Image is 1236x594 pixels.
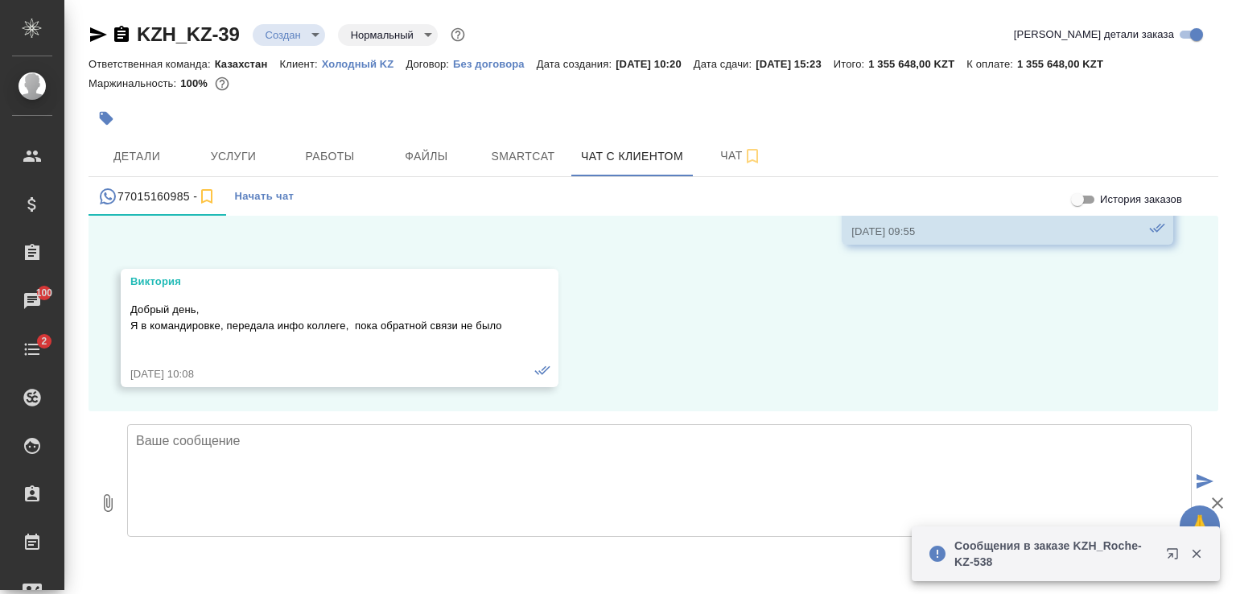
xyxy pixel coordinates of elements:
p: [DATE] 10:20 [616,58,694,70]
svg: Подписаться [197,187,216,206]
button: Закрыть [1180,547,1213,561]
p: Маржинальность: [89,77,180,89]
div: Создан [253,24,325,46]
button: Доп статусы указывают на важность/срочность заказа [447,24,468,45]
button: 🙏 [1180,505,1220,546]
a: Без договора [453,56,537,70]
button: Открыть в новой вкладке [1156,538,1195,576]
svg: Подписаться [743,146,762,166]
a: Холодный KZ [322,56,406,70]
span: Начать чат [234,188,294,206]
div: [DATE] 10:08 [130,366,502,382]
span: 2 [31,333,56,349]
p: Итого: [834,58,868,70]
span: 100 [27,285,63,301]
p: Добрый день, Я в командировке, передала инфо коллеге, пока обратной связи не было [130,302,502,334]
p: Дата создания: [537,58,616,70]
button: Скопировать ссылку для ЯМессенджера [89,25,108,44]
button: Нормальный [346,28,418,42]
span: Услуги [195,146,272,167]
span: Детали [98,146,175,167]
p: Ответственная команда: [89,58,215,70]
button: Создан [261,28,306,42]
div: Виктория [130,274,502,290]
div: 77015160985 (Виктория) - (undefined) [98,187,216,207]
a: 100 [4,281,60,321]
span: Файлы [388,146,465,167]
span: Чат [702,146,780,166]
span: История заказов [1100,192,1182,208]
a: KZH_KZ-39 [137,23,240,45]
button: 0.00 KZT; [212,73,233,94]
button: Добавить тэг [89,101,124,136]
p: 1 355 648,00 KZT [868,58,966,70]
p: Дата сдачи: [694,58,756,70]
p: [DATE] 15:23 [756,58,834,70]
p: К оплате: [966,58,1017,70]
span: 🙏 [1186,509,1213,542]
p: 1 355 648,00 KZT [1017,58,1115,70]
p: Казахстан [215,58,280,70]
div: Создан [338,24,438,46]
div: simple tabs example [89,177,1218,216]
p: Договор: [406,58,453,70]
span: Smartcat [484,146,562,167]
button: Начать чат [226,177,302,216]
p: Без договора [453,58,537,70]
span: [PERSON_NAME] детали заказа [1014,27,1174,43]
span: Работы [291,146,369,167]
p: Сообщения в заказе KZH_Roche-KZ-538 [954,538,1156,570]
p: Клиент: [279,58,321,70]
span: Чат с клиентом [581,146,683,167]
a: 2 [4,329,60,369]
button: Скопировать ссылку [112,25,131,44]
div: [DATE] 09:55 [851,224,1117,240]
p: Холодный KZ [322,58,406,70]
p: 100% [180,77,212,89]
